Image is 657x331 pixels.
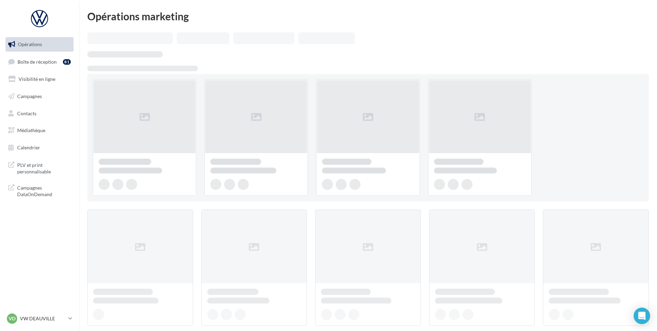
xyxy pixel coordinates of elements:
div: Open Intercom Messenger [634,308,650,324]
a: Contacts [4,106,75,121]
a: Médiathèque [4,123,75,138]
a: Boîte de réception81 [4,54,75,69]
span: PLV et print personnalisable [17,160,71,175]
a: VD VW DEAUVILLE [5,312,74,325]
a: Campagnes DataOnDemand [4,180,75,201]
span: Visibilité en ligne [19,76,55,82]
div: 81 [63,59,71,65]
a: PLV et print personnalisable [4,158,75,178]
span: Campagnes DataOnDemand [17,183,71,198]
span: Calendrier [17,145,40,150]
span: Campagnes [17,93,42,99]
span: Médiathèque [17,127,45,133]
a: Calendrier [4,140,75,155]
span: Opérations [18,41,42,47]
span: Boîte de réception [18,58,57,64]
p: VW DEAUVILLE [20,315,66,322]
a: Campagnes [4,89,75,104]
span: Contacts [17,110,36,116]
a: Opérations [4,37,75,52]
span: VD [9,315,15,322]
div: Opérations marketing [87,11,649,21]
a: Visibilité en ligne [4,72,75,86]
